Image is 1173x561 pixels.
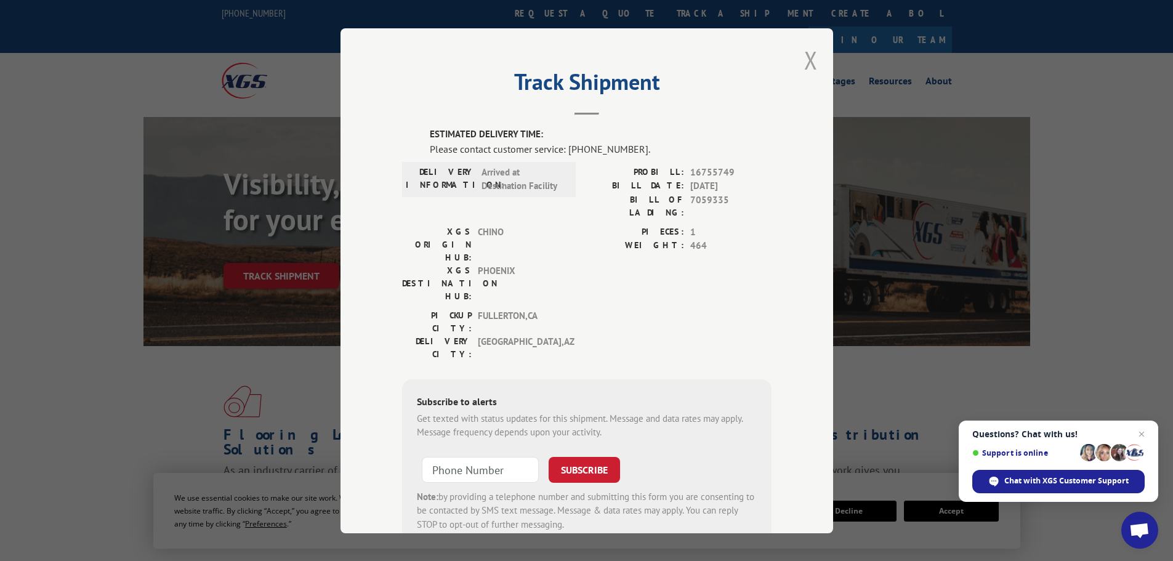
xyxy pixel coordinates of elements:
label: PICKUP CITY: [402,309,472,334]
div: Subscribe to alerts [417,394,757,411]
button: Close modal [804,44,818,76]
label: BILL OF LADING: [587,193,684,219]
label: DELIVERY INFORMATION: [406,165,475,193]
span: Chat with XGS Customer Support [1004,475,1129,486]
span: 16755749 [690,165,772,179]
div: Get texted with status updates for this shipment. Message and data rates may apply. Message frequ... [417,411,757,439]
span: Close chat [1134,427,1149,442]
label: WEIGHT: [587,239,684,253]
label: BILL DATE: [587,179,684,193]
span: Questions? Chat with us! [972,429,1145,439]
div: Please contact customer service: [PHONE_NUMBER]. [430,141,772,156]
span: [GEOGRAPHIC_DATA] , AZ [478,334,561,360]
span: 464 [690,239,772,253]
span: 7059335 [690,193,772,219]
div: Open chat [1121,512,1158,549]
strong: Note: [417,490,438,502]
span: Arrived at Destination Facility [482,165,565,193]
label: PROBILL: [587,165,684,179]
label: ESTIMATED DELIVERY TIME: [430,127,772,142]
span: [DATE] [690,179,772,193]
span: Support is online [972,448,1076,458]
input: Phone Number [422,456,539,482]
span: CHINO [478,225,561,264]
span: PHOENIX [478,264,561,302]
label: PIECES: [587,225,684,239]
div: by providing a telephone number and submitting this form you are consenting to be contacted by SM... [417,490,757,531]
span: FULLERTON , CA [478,309,561,334]
label: XGS ORIGIN HUB: [402,225,472,264]
label: XGS DESTINATION HUB: [402,264,472,302]
span: 1 [690,225,772,239]
label: DELIVERY CITY: [402,334,472,360]
div: Chat with XGS Customer Support [972,470,1145,493]
button: SUBSCRIBE [549,456,620,482]
h2: Track Shipment [402,73,772,97]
